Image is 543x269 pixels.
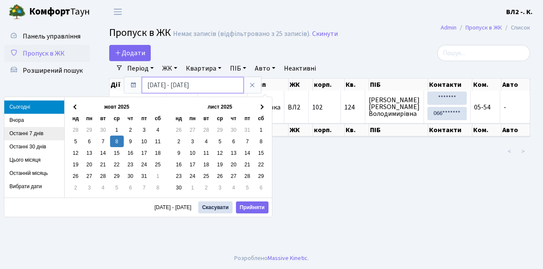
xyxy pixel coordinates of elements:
td: 5 [213,136,227,147]
td: 4 [96,182,110,193]
th: пт [137,112,151,124]
td: 6 [227,136,241,147]
span: Додати [115,48,145,58]
td: 24 [186,170,200,182]
span: Таун [29,5,90,19]
th: сб [254,112,268,124]
span: Пропуск в ЖК [23,49,65,58]
td: 17 [186,159,200,170]
span: Пропуск в ЖК [109,25,171,40]
td: 4 [151,124,165,136]
td: 29 [110,170,124,182]
th: корп. [313,124,345,136]
td: 31 [241,124,254,136]
a: Панель управління [4,28,90,45]
a: Період [124,61,157,76]
img: logo.png [9,3,26,21]
td: 1 [151,170,165,182]
a: ПІБ [227,61,250,76]
a: Додати [109,45,151,61]
th: Контакти [428,124,472,136]
td: 7 [241,136,254,147]
a: Неактивні [280,61,319,76]
a: ВЛ2 -. К. [506,7,533,17]
td: 24 [137,159,151,170]
th: ЖК [289,79,313,91]
th: сб [151,112,165,124]
td: 8 [151,182,165,193]
th: ЖК [289,124,313,136]
th: ПІБ [369,124,428,136]
td: 12 [213,147,227,159]
td: 21 [96,159,110,170]
td: 25 [151,159,165,170]
a: Admin [441,23,456,32]
td: 5 [241,182,254,193]
td: 25 [200,170,213,182]
th: нд [172,112,186,124]
td: 11 [200,147,213,159]
td: 27 [83,170,96,182]
td: 31 [137,170,151,182]
td: 30 [96,124,110,136]
td: 23 [172,170,186,182]
a: Пропуск в ЖК [4,45,90,62]
div: Немає записів (відфільтровано з 25 записів). [173,30,310,38]
td: 4 [200,136,213,147]
td: 29 [213,124,227,136]
th: лист 2025 [186,101,254,112]
div: Розроблено . [234,254,309,263]
th: Ком. [472,79,501,91]
span: [PERSON_NAME] [PERSON_NAME] Володимирівна [369,97,420,117]
td: 16 [172,159,186,170]
th: чт [227,112,241,124]
td: 9 [124,136,137,147]
span: 124 [344,104,361,111]
li: Цього місяця [4,154,64,167]
td: 18 [200,159,213,170]
td: 6 [254,182,268,193]
td: 4 [227,182,241,193]
span: ВЛ2 [288,104,305,111]
td: 21 [241,159,254,170]
b: Комфорт [29,5,70,18]
td: 28 [69,124,83,136]
td: 3 [186,136,200,147]
th: Кв. [345,79,369,91]
td: 29 [83,124,96,136]
td: 18 [151,147,165,159]
td: 3 [213,182,227,193]
td: 3 [137,124,151,136]
th: Дії [110,79,167,91]
li: Вибрати дати [4,180,64,193]
td: 28 [200,124,213,136]
li: Вчора [4,114,64,127]
td: 14 [96,147,110,159]
span: - [504,103,506,112]
td: 23 [124,159,137,170]
li: Останній місяць [4,167,64,180]
td: 20 [83,159,96,170]
button: Скасувати [198,201,233,213]
td: 14 [241,147,254,159]
span: 05-54 [474,103,490,112]
li: Список [502,23,530,33]
button: Прийняти [236,201,269,213]
a: ЖК [159,61,181,76]
td: 2 [69,182,83,193]
td: 13 [227,147,241,159]
a: Авто [251,61,279,76]
td: 27 [227,170,241,182]
a: Massive Kinetic [268,254,307,263]
th: Контакти [428,79,472,91]
td: 28 [96,170,110,182]
td: 30 [124,170,137,182]
td: 13 [83,147,96,159]
td: 9 [172,147,186,159]
th: пт [241,112,254,124]
th: Кв. [345,124,369,136]
td: 1 [254,124,268,136]
th: ср [213,112,227,124]
td: 1 [186,182,200,193]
